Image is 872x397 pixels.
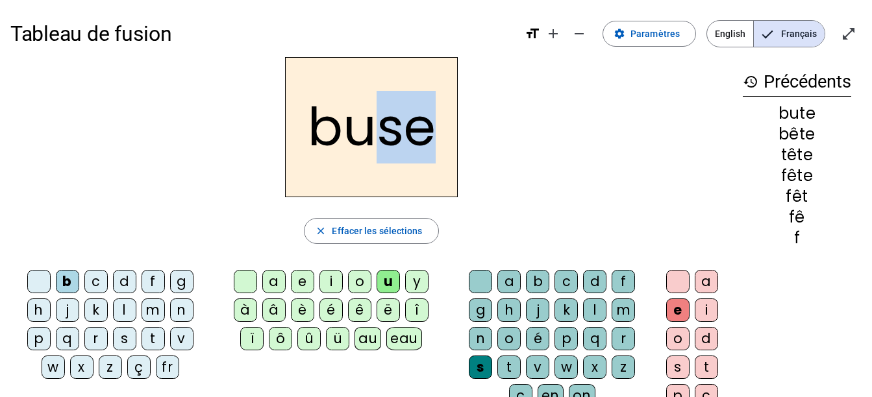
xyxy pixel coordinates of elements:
[405,298,429,322] div: î
[583,270,606,293] div: d
[706,20,825,47] mat-button-toggle-group: Language selection
[234,298,257,322] div: à
[84,298,108,322] div: k
[285,57,458,197] h2: buse
[540,21,566,47] button: Augmenter la taille de la police
[469,355,492,379] div: s
[291,270,314,293] div: e
[743,106,851,121] div: bute
[469,298,492,322] div: g
[666,298,690,322] div: e
[170,270,193,293] div: g
[319,298,343,322] div: é
[332,223,422,239] span: Effacer les sélections
[156,355,179,379] div: fr
[348,298,371,322] div: ê
[554,355,578,379] div: w
[743,230,851,246] div: f
[56,298,79,322] div: j
[291,298,314,322] div: è
[526,270,549,293] div: b
[269,327,292,350] div: ô
[42,355,65,379] div: w
[84,270,108,293] div: c
[743,168,851,184] div: fête
[707,21,753,47] span: English
[405,270,429,293] div: y
[754,21,825,47] span: Français
[612,327,635,350] div: r
[583,355,606,379] div: x
[348,270,371,293] div: o
[554,270,578,293] div: c
[297,327,321,350] div: û
[319,270,343,293] div: i
[583,327,606,350] div: q
[113,298,136,322] div: l
[743,67,851,97] h3: Précédents
[377,298,400,322] div: ë
[554,327,578,350] div: p
[355,327,381,350] div: au
[545,26,561,42] mat-icon: add
[56,270,79,293] div: b
[526,327,549,350] div: é
[526,298,549,322] div: j
[170,298,193,322] div: n
[612,298,635,322] div: m
[630,26,680,42] span: Paramètres
[170,327,193,350] div: v
[497,298,521,322] div: h
[377,270,400,293] div: u
[84,327,108,350] div: r
[27,298,51,322] div: h
[695,298,718,322] div: i
[262,270,286,293] div: a
[56,327,79,350] div: q
[142,298,165,322] div: m
[127,355,151,379] div: ç
[497,270,521,293] div: a
[113,327,136,350] div: s
[743,189,851,204] div: fêt
[142,327,165,350] div: t
[841,26,856,42] mat-icon: open_in_full
[612,355,635,379] div: z
[469,327,492,350] div: n
[603,21,696,47] button: Paramètres
[566,21,592,47] button: Diminuer la taille de la police
[695,270,718,293] div: a
[695,327,718,350] div: d
[70,355,93,379] div: x
[142,270,165,293] div: f
[571,26,587,42] mat-icon: remove
[743,74,758,90] mat-icon: history
[525,26,540,42] mat-icon: format_size
[99,355,122,379] div: z
[497,355,521,379] div: t
[262,298,286,322] div: â
[113,270,136,293] div: d
[583,298,606,322] div: l
[554,298,578,322] div: k
[614,28,625,40] mat-icon: settings
[326,327,349,350] div: ü
[666,355,690,379] div: s
[27,327,51,350] div: p
[304,218,438,244] button: Effacer les sélections
[836,21,862,47] button: Entrer en plein écran
[695,355,718,379] div: t
[743,210,851,225] div: fê
[386,327,422,350] div: eau
[526,355,549,379] div: v
[240,327,264,350] div: ï
[497,327,521,350] div: o
[315,225,327,237] mat-icon: close
[743,126,851,142] div: bête
[612,270,635,293] div: f
[10,13,514,54] h1: Tableau de fusion
[666,327,690,350] div: o
[743,147,851,163] div: tête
